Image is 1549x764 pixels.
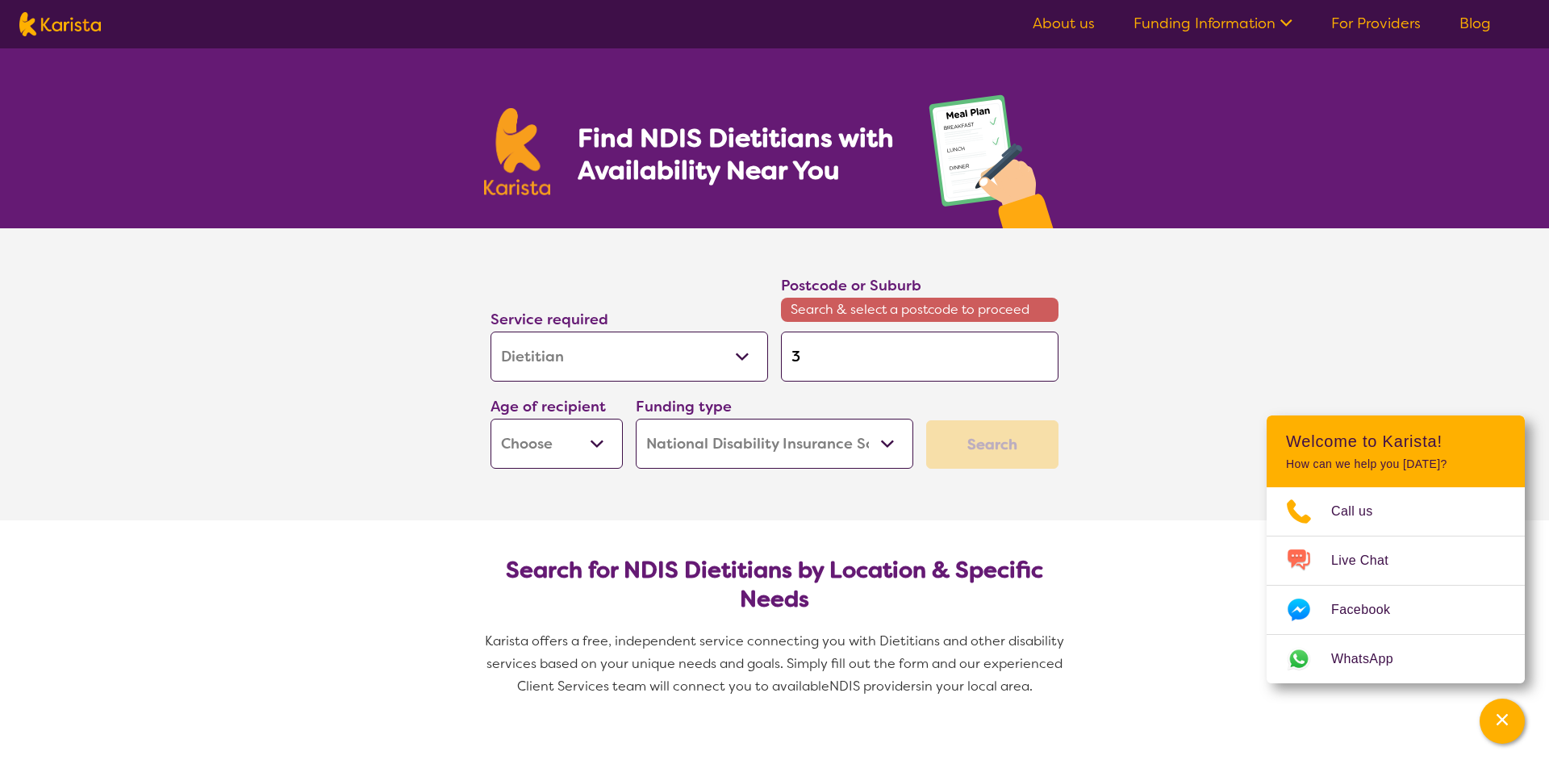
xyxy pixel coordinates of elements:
a: Blog [1459,14,1491,33]
input: Type [781,332,1058,382]
span: Call us [1331,499,1392,524]
span: Search & select a postcode to proceed [781,298,1058,322]
img: Karista logo [484,108,550,195]
a: Web link opens in a new tab. [1267,635,1525,683]
a: Funding Information [1134,14,1292,33]
img: dietitian [924,87,1065,228]
span: in your local area. [921,678,1033,695]
span: providers [863,678,921,695]
label: Age of recipient [491,397,606,416]
span: Facebook [1331,598,1409,622]
span: Karista offers a free, independent service connecting you with Dietitians and other disability se... [485,632,1067,695]
label: Postcode or Suburb [781,276,921,295]
label: Service required [491,310,608,329]
ul: Choose channel [1267,487,1525,683]
p: How can we help you [DATE]? [1286,457,1505,471]
a: About us [1033,14,1095,33]
div: Channel Menu [1267,415,1525,683]
h2: Search for NDIS Dietitians by Location & Specific Needs [503,556,1046,614]
h1: Find NDIS Dietitians with Availability Near You [578,122,896,186]
img: Karista logo [19,12,101,36]
label: Funding type [636,397,732,416]
span: WhatsApp [1331,647,1413,671]
span: Live Chat [1331,549,1408,573]
span: NDIS [829,678,860,695]
button: Channel Menu [1480,699,1525,744]
a: For Providers [1331,14,1421,33]
h2: Welcome to Karista! [1286,432,1505,451]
